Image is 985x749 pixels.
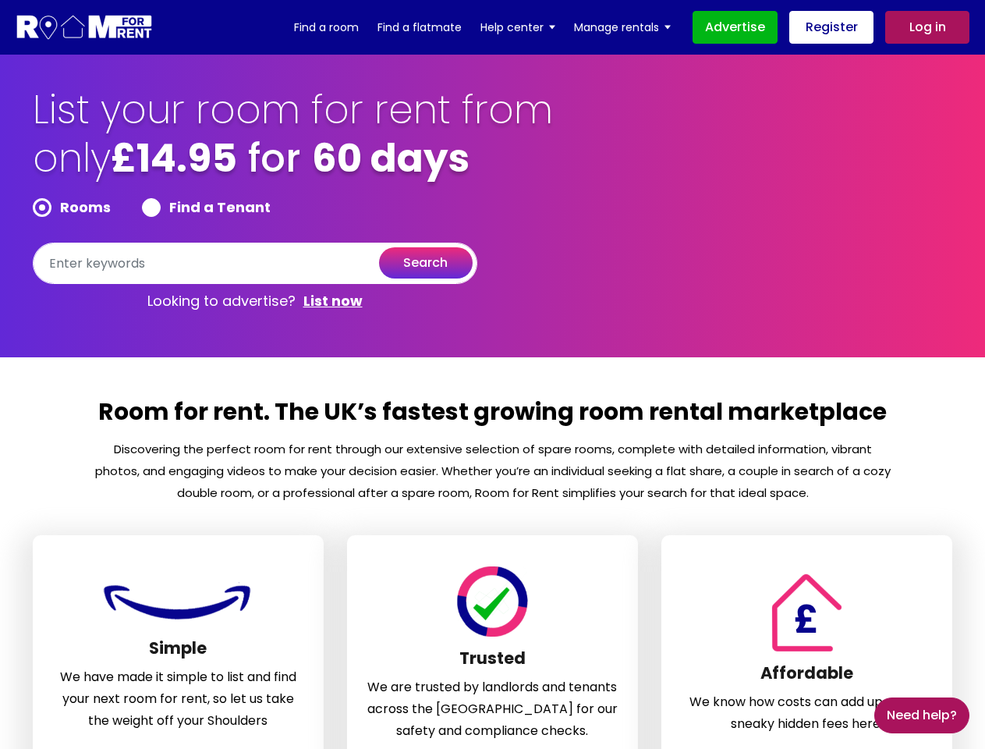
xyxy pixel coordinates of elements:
label: Find a Tenant [142,198,271,217]
button: search [379,247,473,279]
a: Need Help? [874,698,969,733]
a: Find a flatmate [377,16,462,39]
p: We are trusted by landlords and tenants across the [GEOGRAPHIC_DATA] for our safety and complianc... [367,676,618,742]
a: List now [303,292,363,311]
p: Discovering the perfect room for rent through our extensive selection of spare rooms, complete wi... [94,438,892,504]
p: We know how costs can add up, so NO sneaky hidden fees here. [681,691,933,735]
p: Looking to advertise? [33,284,477,318]
img: Logo for Room for Rent, featuring a welcoming design with a house icon and modern typography [16,13,154,42]
img: Room For Rent [100,577,256,627]
img: Room For Rent [764,573,849,651]
label: Rooms [33,198,111,217]
h2: Room for rent. The UK’s fastest growing room rental marketplace [94,396,892,438]
b: £14.95 [111,130,237,186]
a: Register [789,11,873,44]
h1: List your room for rent from only [33,86,555,198]
img: Room For Rent [454,566,531,637]
a: Advertise [693,11,778,44]
a: Find a room [294,16,359,39]
h3: Simple [52,638,304,666]
a: Manage rentals [574,16,671,39]
b: 60 days [312,130,469,186]
h3: Trusted [367,648,618,676]
a: Help center [480,16,555,39]
a: Log in [885,11,969,44]
h3: Affordable [681,663,933,691]
p: We have made it simple to list and find your next room for rent, so let us take the weight off yo... [52,666,304,732]
input: Enter keywords [33,243,477,284]
span: for [248,130,301,186]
